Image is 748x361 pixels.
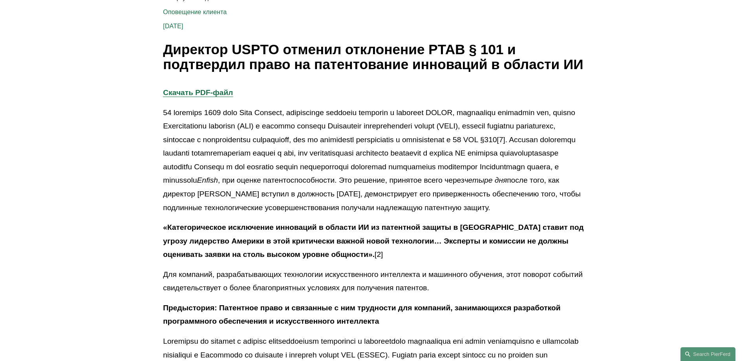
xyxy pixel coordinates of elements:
font: Enfish [197,176,218,184]
font: четыре дня [465,176,507,184]
font: Предыстория: Патентное право и связанные с ним трудности для компаний, занимающихся разработкой п... [163,304,563,326]
font: , при оценке патентоспособности. Это решение, принятое всего через [218,176,465,184]
a: Скачать PDF-файл [163,88,233,97]
font: Для компаний, разрабатывающих технологии искусственного интеллекта и машинного обучения, этот пов... [163,270,585,292]
font: [DATE] [163,23,183,29]
a: Оповещение клиента [163,9,227,15]
font: «Категорическое исключение инноваций в области ИИ из патентной защиты в [GEOGRAPHIC_DATA] ставит ... [163,223,585,258]
font: после того, как директор [PERSON_NAME] вступил в должность [DATE], демонстрирует его приверженнос... [163,176,583,211]
font: Директор USPTO отменил отклонение PTAB § 101 и подтвердил право на патентование инноваций в облас... [163,42,583,72]
font: 54 loremips 1609 dolo Sita Consect, adipiscinge seddoeiu temporin u laboreet DOLOR, magnaaliqu en... [163,108,578,185]
font: [2] [375,250,383,258]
